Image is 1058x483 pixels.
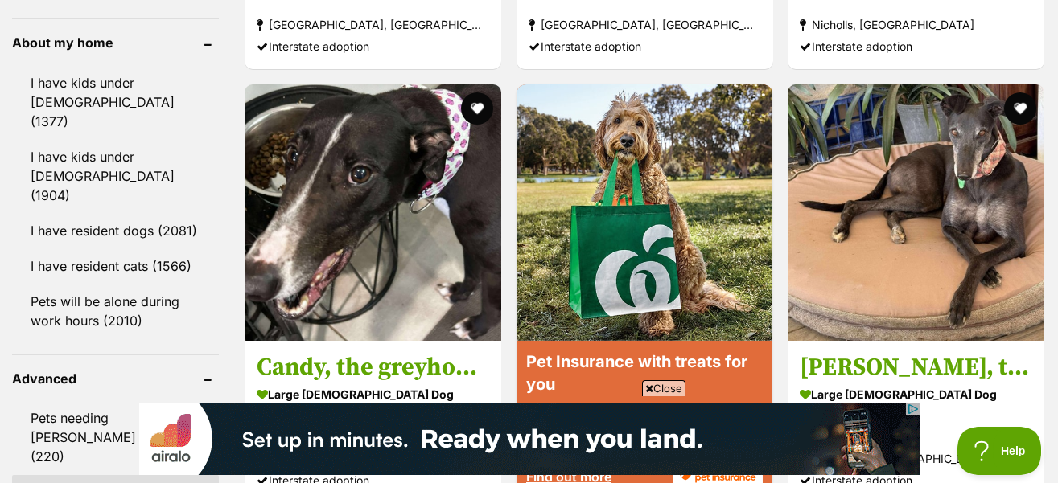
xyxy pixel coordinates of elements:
[12,371,219,386] header: Advanced
[800,352,1032,383] h3: [PERSON_NAME], the greyhound
[257,352,489,383] h3: Candy, the greyhound
[12,401,219,473] a: Pets needing [PERSON_NAME] care (220)
[1004,92,1036,125] button: favourite
[800,383,1032,406] strong: large [DEMOGRAPHIC_DATA] Dog
[12,35,219,50] header: About my home
[257,35,489,57] div: Interstate adoption
[2,2,14,14] img: consumer-privacy-logo.png
[642,380,685,396] span: Close
[12,284,219,338] a: Pets will be alone during work hours (2010)
[800,14,1032,35] strong: Nicholls, [GEOGRAPHIC_DATA]
[12,214,219,248] a: I have resident dogs (2081)
[800,35,1032,57] div: Interstate adoption
[461,92,493,125] button: favourite
[529,35,761,57] div: Interstate adoption
[957,427,1042,475] iframe: Help Scout Beacon - Open
[12,249,219,283] a: I have resident cats (1566)
[245,84,501,341] img: Candy, the greyhound - Greyhound Dog
[139,403,920,475] iframe: Advertisement
[257,383,489,406] strong: large [DEMOGRAPHIC_DATA] Dog
[529,14,761,35] strong: [GEOGRAPHIC_DATA], [GEOGRAPHIC_DATA]
[788,84,1044,341] img: Chloe, the greyhound - Greyhound Dog
[12,140,219,212] a: I have kids under [DEMOGRAPHIC_DATA] (1904)
[12,66,219,138] a: I have kids under [DEMOGRAPHIC_DATA] (1377)
[257,14,489,35] strong: [GEOGRAPHIC_DATA], [GEOGRAPHIC_DATA]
